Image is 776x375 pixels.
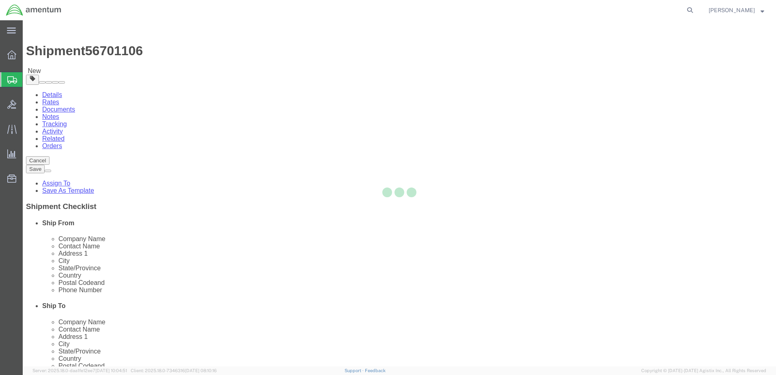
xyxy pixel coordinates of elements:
[95,368,127,373] span: [DATE] 10:04:51
[365,368,386,373] a: Feedback
[708,5,765,15] button: [PERSON_NAME]
[185,368,217,373] span: [DATE] 08:10:16
[641,367,766,374] span: Copyright © [DATE]-[DATE] Agistix Inc., All Rights Reserved
[709,6,755,15] span: Betty Fuller
[6,4,62,16] img: logo
[32,368,127,373] span: Server: 2025.18.0-daa1fe12ee7
[345,368,365,373] a: Support
[131,368,217,373] span: Client: 2025.18.0-7346316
